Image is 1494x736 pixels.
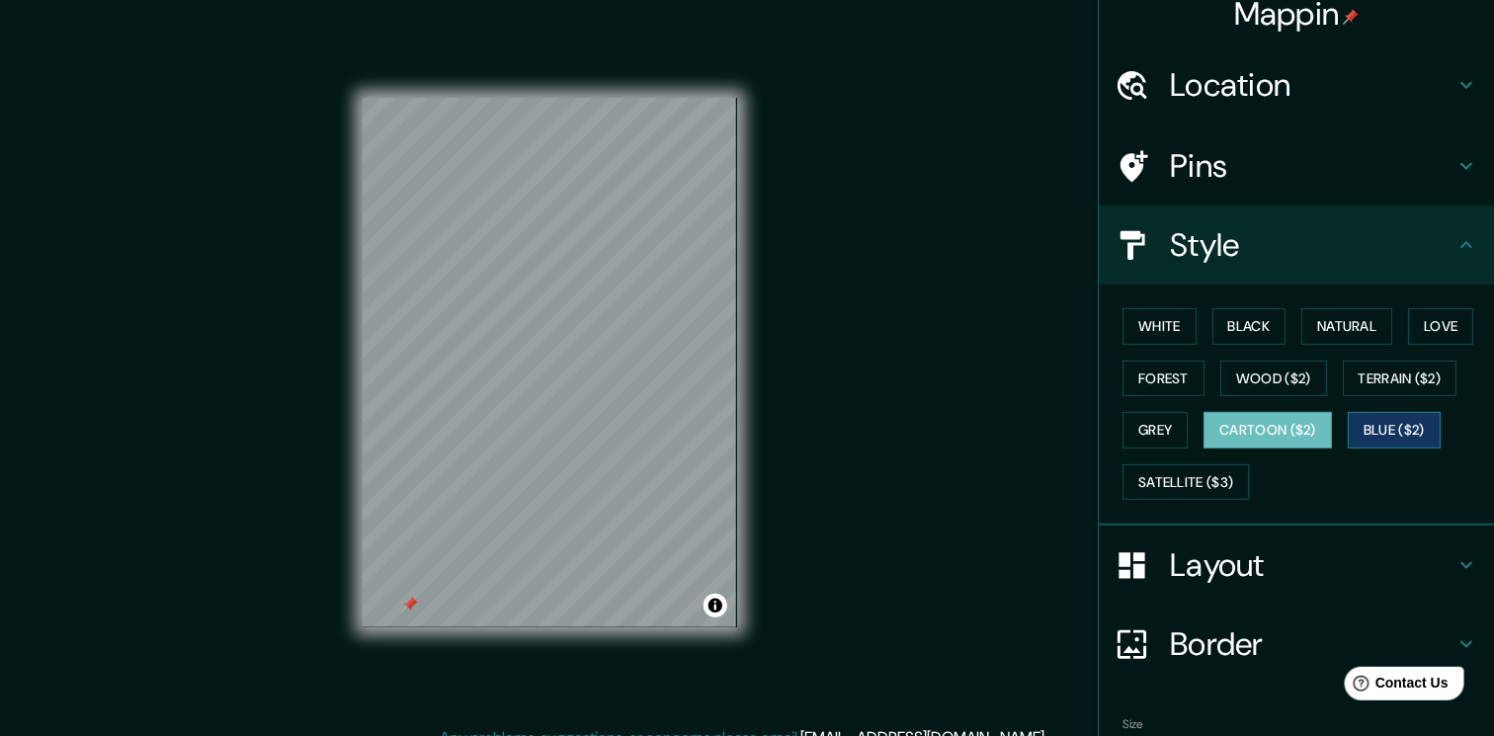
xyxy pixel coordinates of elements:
button: Satellite ($3) [1122,464,1249,501]
button: Love [1408,308,1473,345]
button: White [1122,308,1197,345]
button: Blue ($2) [1348,412,1441,449]
h4: Style [1170,225,1454,265]
button: Natural [1301,308,1392,345]
img: pin-icon.png [1343,9,1359,25]
h4: Layout [1170,545,1454,585]
label: Size [1122,716,1143,733]
button: Terrain ($2) [1343,361,1457,397]
div: Style [1099,205,1494,285]
button: Cartoon ($2) [1203,412,1332,449]
h4: Location [1170,65,1454,105]
button: Toggle attribution [704,594,727,617]
div: Layout [1099,526,1494,605]
div: Location [1099,45,1494,124]
button: Wood ($2) [1220,361,1327,397]
button: Forest [1122,361,1204,397]
canvas: Map [363,98,737,627]
button: Grey [1122,412,1188,449]
button: Black [1212,308,1286,345]
iframe: Help widget launcher [1318,659,1472,714]
div: Pins [1099,126,1494,205]
div: Border [1099,605,1494,684]
h4: Pins [1170,146,1454,186]
h4: Border [1170,624,1454,664]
